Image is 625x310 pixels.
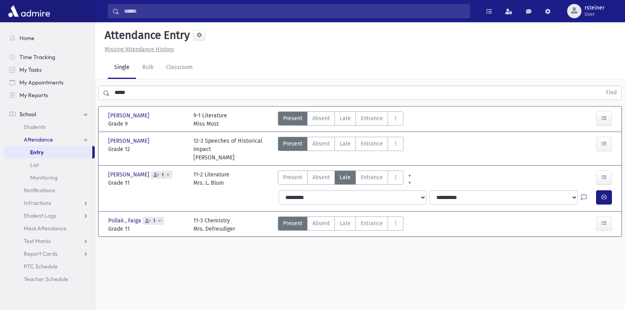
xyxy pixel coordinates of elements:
span: Entrance [361,219,383,228]
div: 11-2 Literature Mrs. L. Blum [193,170,229,187]
span: 1 [160,172,165,178]
span: Teacher Schedule [24,276,68,283]
span: Entrance [361,114,383,122]
input: Search [119,4,470,18]
a: Students [3,121,95,133]
span: Absent [312,140,330,148]
u: Missing Attendance History [105,46,174,53]
span: Late [340,114,351,122]
span: Grade 12 [108,145,185,153]
span: Entry [30,149,44,156]
span: [PERSON_NAME] [108,111,151,120]
a: Monitoring [3,171,95,184]
button: Find [601,86,621,100]
h5: Attendance Entry [101,29,190,42]
span: [PERSON_NAME] [108,170,151,179]
a: Classroom [160,57,199,79]
a: List [3,159,95,171]
a: Infractions [3,197,95,209]
span: Grade 9 [108,120,185,128]
span: Attendance [24,136,53,143]
span: [PERSON_NAME] [108,137,151,145]
a: Student Logs [3,209,95,222]
a: My Reports [3,89,95,101]
a: Test Marks [3,235,95,247]
span: Entrance [361,173,383,182]
span: Grade 11 [108,225,185,233]
a: Single [108,57,136,79]
a: My Tasks [3,63,95,76]
span: 1 [152,218,157,224]
a: Meal Attendance [3,222,95,235]
span: Absent [312,173,330,182]
div: 9-1 Literature Miss Most [193,111,227,128]
span: Late [340,219,351,228]
a: Missing Attendance History [101,46,174,53]
span: Present [283,173,302,182]
div: 12-3 Speeches of Historical Impact [PERSON_NAME] [193,137,271,162]
span: Students [24,123,46,130]
span: School [19,111,36,118]
a: Report Cards [3,247,95,260]
span: Monitoring [30,174,57,181]
span: Home [19,34,34,42]
span: Entrance [361,140,383,148]
span: User [585,11,604,17]
div: 11-3 Chemistry Mrs. Defreudiger [193,216,235,233]
span: Report Cards [24,250,57,257]
a: Attendance [3,133,95,146]
div: AttTypes [278,216,403,233]
span: List [30,161,39,168]
a: School [3,108,95,121]
span: Infractions [24,199,51,207]
span: My Tasks [19,66,42,73]
div: AttTypes [278,137,403,162]
span: Pollak , Faiga [108,216,143,225]
a: My Appointments [3,76,95,89]
span: Present [283,140,302,148]
a: Teacher Schedule [3,273,95,285]
span: My Appointments [19,79,63,86]
span: Notifications [24,187,55,194]
span: Grade 11 [108,179,185,187]
a: PTC Schedule [3,260,95,273]
a: Notifications [3,184,95,197]
span: Late [340,173,351,182]
div: AttTypes [278,111,403,128]
span: Student Logs [24,212,56,219]
span: rsteiner [585,5,604,11]
a: Entry [3,146,92,159]
span: PTC Schedule [24,263,58,270]
span: Test Marks [24,237,51,245]
span: Absent [312,114,330,122]
img: AdmirePro [6,3,52,19]
a: Home [3,32,95,44]
a: Bulk [136,57,160,79]
span: Late [340,140,351,148]
span: My Reports [19,92,48,99]
span: Absent [312,219,330,228]
a: Time Tracking [3,51,95,63]
span: Meal Attendance [24,225,67,232]
span: Time Tracking [19,54,55,61]
div: AttTypes [278,170,403,187]
span: Present [283,219,302,228]
span: Present [283,114,302,122]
